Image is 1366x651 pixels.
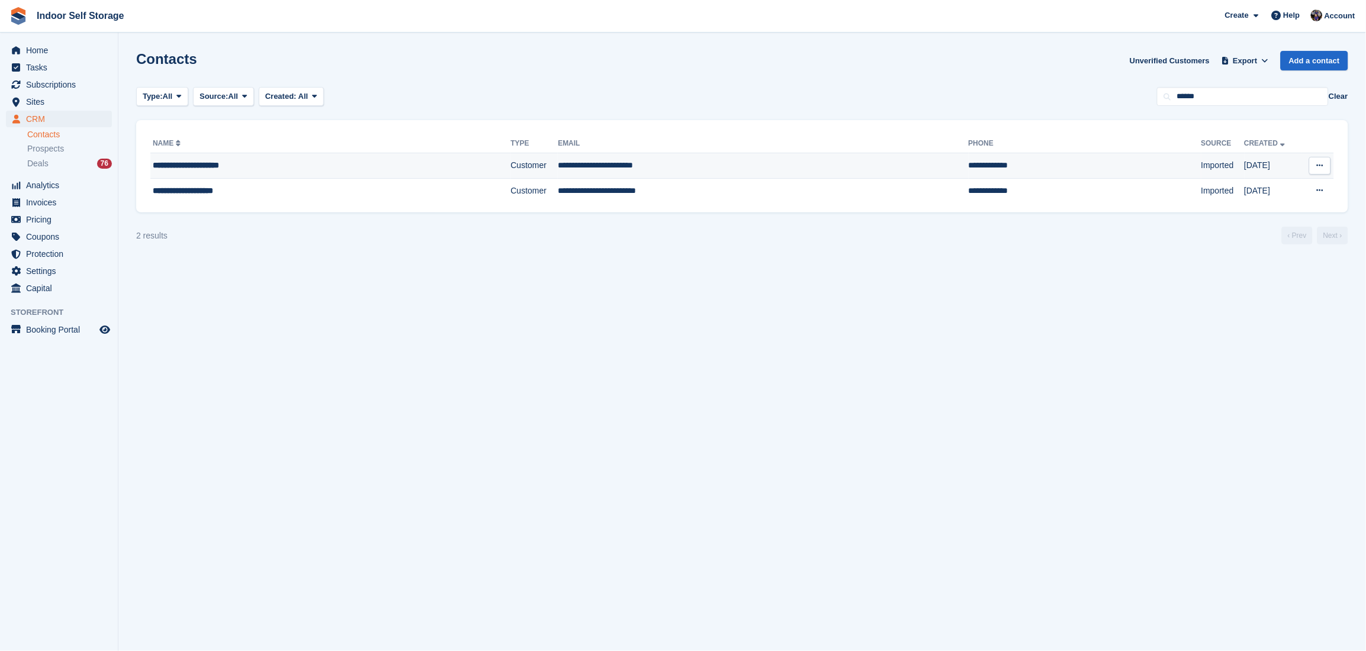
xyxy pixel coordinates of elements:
[1282,227,1313,244] a: Previous
[27,143,112,155] a: Prospects
[511,134,558,153] th: Type
[6,194,112,211] a: menu
[200,91,228,102] span: Source:
[6,59,112,76] a: menu
[1311,9,1323,21] img: Sandra Pomeroy
[97,159,112,169] div: 76
[1329,91,1348,102] button: Clear
[136,87,188,107] button: Type: All
[193,87,254,107] button: Source: All
[26,94,97,110] span: Sites
[27,158,49,169] span: Deals
[1201,134,1245,153] th: Source
[6,76,112,93] a: menu
[1125,51,1214,70] a: Unverified Customers
[11,307,118,318] span: Storefront
[6,211,112,228] a: menu
[163,91,173,102] span: All
[9,7,27,25] img: stora-icon-8386f47178a22dfd0bd8f6a31ec36ba5ce8667c1dd55bd0f319d3a0aa187defe.svg
[26,42,97,59] span: Home
[229,91,239,102] span: All
[27,157,112,170] a: Deals 76
[26,211,97,228] span: Pricing
[1225,9,1249,21] span: Create
[153,139,183,147] a: Name
[259,87,324,107] button: Created: All
[6,263,112,279] a: menu
[26,321,97,338] span: Booking Portal
[1280,227,1351,244] nav: Page
[27,129,112,140] a: Contacts
[143,91,163,102] span: Type:
[1219,51,1271,70] button: Export
[98,323,112,337] a: Preview store
[1245,153,1301,179] td: [DATE]
[26,59,97,76] span: Tasks
[6,42,112,59] a: menu
[6,111,112,127] a: menu
[511,153,558,179] td: Customer
[27,143,64,154] span: Prospects
[136,230,168,242] div: 2 results
[26,263,97,279] span: Settings
[6,228,112,245] a: menu
[1325,10,1355,22] span: Account
[1281,51,1348,70] a: Add a contact
[1245,178,1301,203] td: [DATE]
[1233,55,1258,67] span: Export
[26,76,97,93] span: Subscriptions
[26,194,97,211] span: Invoices
[6,177,112,194] a: menu
[6,321,112,338] a: menu
[32,6,129,25] a: Indoor Self Storage
[26,228,97,245] span: Coupons
[6,246,112,262] a: menu
[1201,178,1245,203] td: Imported
[26,177,97,194] span: Analytics
[969,134,1201,153] th: Phone
[6,280,112,297] a: menu
[1201,153,1245,179] td: Imported
[1245,139,1288,147] a: Created
[265,92,297,101] span: Created:
[6,94,112,110] a: menu
[558,134,968,153] th: Email
[1284,9,1300,21] span: Help
[511,178,558,203] td: Customer
[26,111,97,127] span: CRM
[136,51,197,67] h1: Contacts
[1317,227,1348,244] a: Next
[298,92,308,101] span: All
[26,246,97,262] span: Protection
[26,280,97,297] span: Capital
